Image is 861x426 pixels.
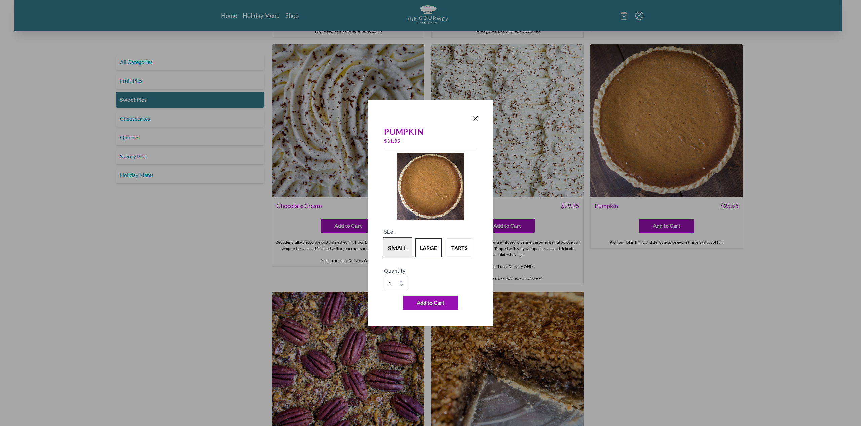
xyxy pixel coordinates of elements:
button: Variant Swatch [415,238,442,257]
button: Variant Swatch [446,238,473,257]
button: Add to Cart [403,296,458,310]
button: Variant Swatch [383,237,412,258]
span: Add to Cart [417,299,444,307]
div: Pumpkin [384,127,477,136]
h5: Quantity [384,267,477,275]
div: $ 31.95 [384,136,477,146]
button: Close panel [472,114,480,122]
h5: Size [384,228,477,236]
img: Product Image [397,153,464,220]
a: Product Image [397,153,464,222]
